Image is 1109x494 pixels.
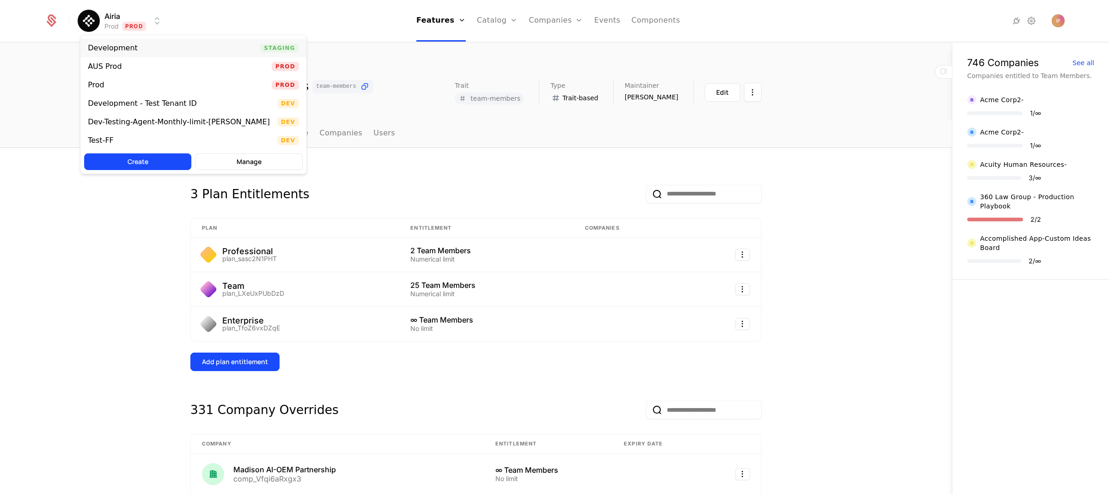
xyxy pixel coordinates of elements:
span: Prod [272,62,299,71]
span: Dev [277,117,299,127]
span: Staging [260,43,299,53]
div: Test-FF [88,137,114,144]
span: Dev [277,99,299,108]
div: Development - Test Tenant ID [88,100,197,107]
div: Select environment [80,35,307,174]
div: Prod [88,81,104,89]
div: Development [88,44,138,52]
div: Dev-Testing-Agent-Monthly-limit-[PERSON_NAME] [88,118,270,126]
div: AUS Prod [88,63,122,70]
button: Create [84,153,191,170]
span: Prod [272,80,299,90]
span: Dev [277,136,299,145]
button: Manage [195,153,303,170]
